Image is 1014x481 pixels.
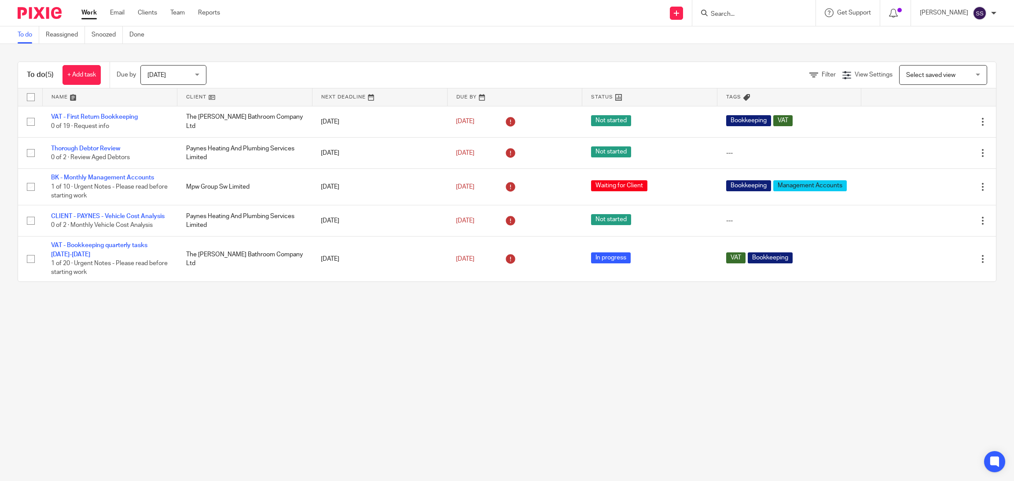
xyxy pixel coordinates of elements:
[170,8,185,17] a: Team
[726,216,852,225] div: ---
[312,237,447,281] td: [DATE]
[855,72,893,78] span: View Settings
[726,180,771,191] span: Bookkeeping
[129,26,151,44] a: Done
[312,169,447,205] td: [DATE]
[456,184,474,190] span: [DATE]
[177,237,312,281] td: The [PERSON_NAME] Bathroom Company Ltd
[822,72,836,78] span: Filter
[45,71,54,78] span: (5)
[591,115,631,126] span: Not started
[591,146,631,157] span: Not started
[456,119,474,125] span: [DATE]
[920,8,968,17] p: [PERSON_NAME]
[117,70,136,79] p: Due by
[312,205,447,236] td: [DATE]
[837,10,871,16] span: Get Support
[177,106,312,137] td: The [PERSON_NAME] Bathroom Company Ltd
[51,154,130,160] span: 0 of 2 · Review Aged Debtors
[177,137,312,168] td: Paynes Heating And Plumbing Services Limited
[456,150,474,156] span: [DATE]
[51,242,147,257] a: VAT - Bookkeeping quarterly tasks [DATE]-[DATE]
[138,8,157,17] a: Clients
[18,26,39,44] a: To do
[51,175,154,181] a: BK - Monthly Management Accounts
[773,115,793,126] span: VAT
[51,114,138,120] a: VAT - First Return Bookkeeping
[51,222,153,228] span: 0 of 2 · Monthly Vehicle Cost Analysis
[312,106,447,137] td: [DATE]
[748,252,793,263] span: Bookkeeping
[710,11,789,18] input: Search
[726,149,852,157] div: ---
[51,123,109,129] span: 0 of 19 · Request info
[726,252,746,263] span: VAT
[773,180,847,191] span: Management Accounts
[312,137,447,168] td: [DATE]
[973,6,987,20] img: svg%3E
[591,252,631,263] span: In progress
[51,213,165,219] a: CLIENT - PAYNES - Vehicle Cost Analysis
[726,115,771,126] span: Bookkeeping
[81,8,97,17] a: Work
[62,65,101,85] a: + Add task
[906,72,955,78] span: Select saved view
[456,256,474,262] span: [DATE]
[27,70,54,80] h1: To do
[147,72,166,78] span: [DATE]
[46,26,85,44] a: Reassigned
[92,26,123,44] a: Snoozed
[177,169,312,205] td: Mpw Group Sw Limited
[51,184,168,199] span: 1 of 10 · Urgent Notes - Please read before starting work
[110,8,125,17] a: Email
[591,180,647,191] span: Waiting for Client
[51,260,168,276] span: 1 of 20 · Urgent Notes - Please read before starting work
[51,146,120,152] a: Thorough Debtor Review
[177,205,312,236] td: Paynes Heating And Plumbing Services Limited
[198,8,220,17] a: Reports
[591,214,631,225] span: Not started
[18,7,62,19] img: Pixie
[456,218,474,224] span: [DATE]
[726,95,741,99] span: Tags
